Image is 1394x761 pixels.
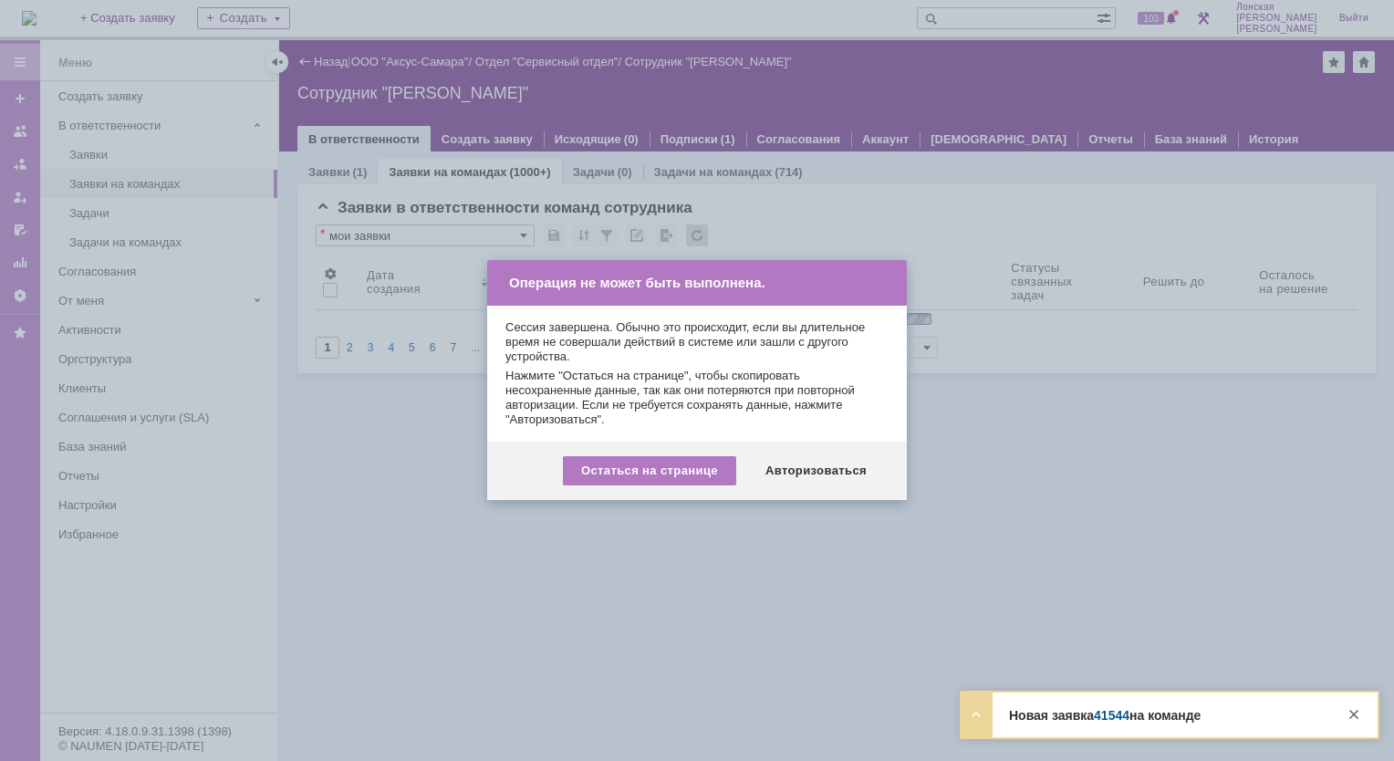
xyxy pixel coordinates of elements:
[1009,708,1201,723] strong: Новая заявка на команде
[965,704,987,725] div: Развернуть
[505,369,889,427] div: Нажмите "Остаться на странице", чтобы скопировать несохраненные данные, так как они потеряются пр...
[1343,704,1365,725] div: Закрыть
[487,260,907,306] div: Операция не может быть выполнена.
[1094,708,1129,723] a: 41544
[505,320,889,364] div: Сессия завершена. Обычно это происходит, если вы длительное время не совершали действий в системе...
